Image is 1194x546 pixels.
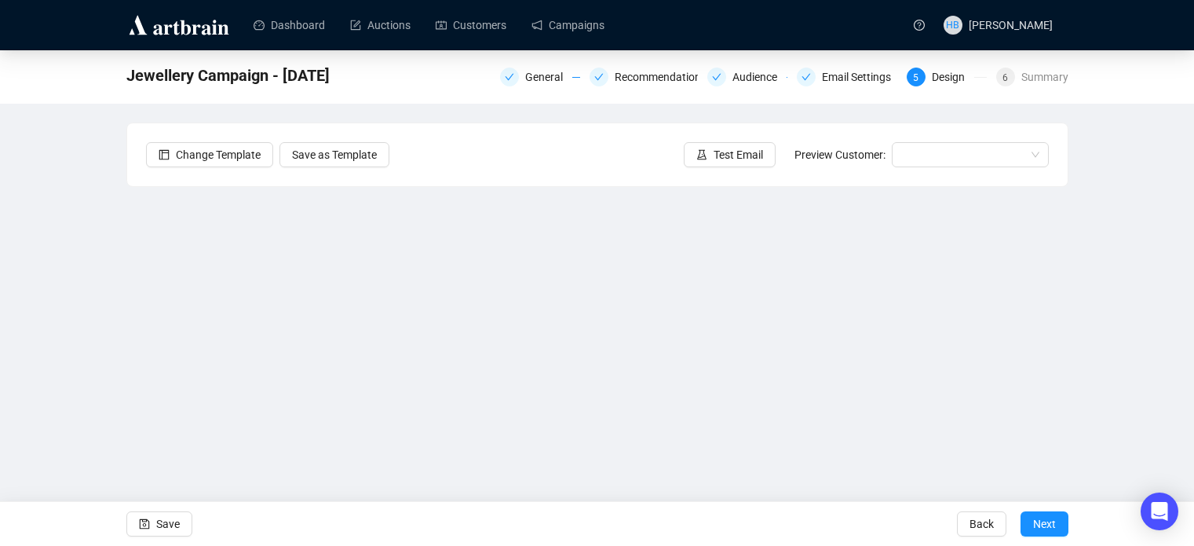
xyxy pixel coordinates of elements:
[500,68,580,86] div: General
[714,146,763,163] span: Test Email
[531,5,604,46] a: Campaigns
[957,511,1006,537] button: Back
[1002,72,1008,83] span: 6
[913,72,918,83] span: 5
[594,72,604,82] span: check
[436,5,506,46] a: Customers
[822,68,900,86] div: Email Settings
[126,13,232,38] img: logo
[126,511,192,537] button: Save
[292,146,377,163] span: Save as Template
[1033,502,1056,546] span: Next
[969,19,1053,31] span: [PERSON_NAME]
[797,68,897,86] div: Email Settings
[696,149,707,160] span: experiment
[707,68,787,86] div: Audience
[801,72,811,82] span: check
[590,68,698,86] div: Recommendations
[907,68,987,86] div: 5Design
[1021,68,1068,86] div: Summary
[996,68,1068,86] div: 6Summary
[139,519,150,530] span: save
[525,68,572,86] div: General
[684,142,776,167] button: Test Email
[146,142,273,167] button: Change Template
[969,502,994,546] span: Back
[1021,511,1068,537] button: Next
[946,17,959,33] span: HB
[732,68,787,86] div: Audience
[794,148,885,161] span: Preview Customer:
[505,72,514,82] span: check
[932,68,974,86] div: Design
[615,68,716,86] div: Recommendations
[914,20,925,31] span: question-circle
[126,63,330,88] span: Jewellery Campaign - September 2025
[1141,493,1178,530] div: Open Intercom Messenger
[156,502,180,546] span: Save
[254,5,325,46] a: Dashboard
[176,146,261,163] span: Change Template
[279,142,389,167] button: Save as Template
[159,149,170,160] span: layout
[712,72,721,82] span: check
[350,5,411,46] a: Auctions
